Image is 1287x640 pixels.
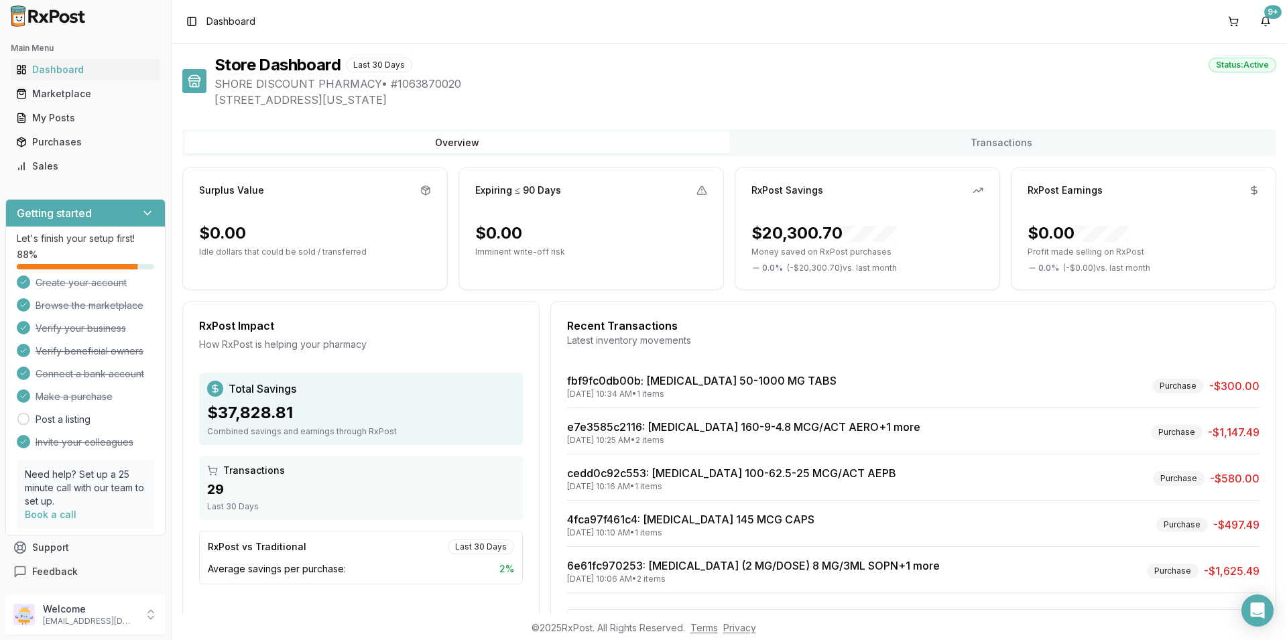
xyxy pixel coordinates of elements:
div: Combined savings and earnings through RxPost [207,426,515,437]
div: Status: Active [1209,58,1276,72]
div: Latest inventory movements [567,334,1260,347]
a: cedd0c92c553: [MEDICAL_DATA] 100-62.5-25 MCG/ACT AEPB [567,466,896,480]
button: Sales [5,155,166,177]
button: Support [5,535,166,560]
div: $0.00 [1028,222,1128,244]
span: Browse the marketplace [36,299,143,312]
p: Need help? Set up a 25 minute call with our team to set up. [25,468,146,508]
div: $20,300.70 [751,222,896,244]
div: RxPost Earnings [1028,184,1103,197]
button: Purchases [5,131,166,153]
p: Money saved on RxPost purchases [751,247,983,257]
span: 2 % [499,562,514,576]
div: $37,828.81 [207,402,515,424]
div: [DATE] 10:34 AM • 1 items [567,389,837,399]
a: Privacy [723,622,756,633]
img: User avatar [13,604,35,625]
span: Transactions [223,464,285,477]
div: Dashboard [16,63,155,76]
div: [DATE] 10:10 AM • 1 items [567,527,814,538]
span: Dashboard [206,15,255,28]
div: 29 [207,480,515,499]
span: Feedback [32,565,78,578]
a: My Posts [11,106,160,130]
button: Dashboard [5,59,166,80]
div: Open Intercom Messenger [1241,594,1274,627]
div: Purchase [1156,517,1208,532]
div: [DATE] 10:25 AM • 2 items [567,435,920,446]
span: Invite your colleagues [36,436,133,449]
button: Overview [185,132,729,153]
div: Marketplace [16,87,155,101]
div: Last 30 Days [207,501,515,512]
span: Connect a bank account [36,367,144,381]
div: Expiring ≤ 90 Days [475,184,561,197]
button: 9+ [1255,11,1276,32]
div: Sales [16,159,155,173]
a: Post a listing [36,413,90,426]
h1: Store Dashboard [214,54,341,76]
div: Purchase [1152,379,1204,393]
span: Create your account [36,276,127,290]
span: Verify beneficial owners [36,344,143,358]
span: ( - $20,300.70 ) vs. last month [787,263,897,273]
button: Transactions [729,132,1274,153]
button: My Posts [5,107,166,129]
button: View All Transactions [567,609,1260,631]
span: 0.0 % [1038,263,1059,273]
div: My Posts [16,111,155,125]
a: Dashboard [11,58,160,82]
div: RxPost Savings [751,184,823,197]
span: Make a purchase [36,390,113,403]
span: Total Savings [229,381,296,397]
div: Last 30 Days [448,539,514,554]
a: 6e61fc970253: [MEDICAL_DATA] (2 MG/DOSE) 8 MG/3ML SOPN+1 more [567,559,940,572]
p: Welcome [43,602,136,616]
a: Purchases [11,130,160,154]
span: 0.0 % [762,263,783,273]
p: Profit made selling on RxPost [1028,247,1260,257]
span: -$580.00 [1210,470,1260,487]
p: [EMAIL_ADDRESS][DOMAIN_NAME] [43,616,136,627]
span: -$1,625.49 [1204,563,1260,579]
div: Purchase [1153,471,1205,486]
div: [DATE] 10:06 AM • 2 items [567,574,940,584]
a: Book a call [25,509,76,520]
span: ( - $0.00 ) vs. last month [1063,263,1150,273]
div: Surplus Value [199,184,264,197]
div: Purchase [1147,564,1199,578]
span: 88 % [17,248,38,261]
p: Imminent write-off risk [475,247,707,257]
div: $0.00 [199,222,246,244]
div: Last 30 Days [346,58,412,72]
a: Marketplace [11,82,160,106]
span: Average savings per purchase: [208,562,346,576]
div: Purchases [16,135,155,149]
nav: breadcrumb [206,15,255,28]
a: Terms [690,622,718,633]
div: RxPost Impact [199,318,523,334]
div: 9+ [1264,5,1282,19]
a: fbf9fc0db00b: [MEDICAL_DATA] 50-1000 MG TABS [567,374,837,387]
h3: Getting started [17,205,92,221]
div: Purchase [1151,425,1203,440]
p: Idle dollars that could be sold / transferred [199,247,431,257]
h2: Main Menu [11,43,160,54]
span: [STREET_ADDRESS][US_STATE] [214,92,1276,108]
div: RxPost vs Traditional [208,540,306,554]
button: Feedback [5,560,166,584]
a: Sales [11,154,160,178]
div: $0.00 [475,222,522,244]
span: -$497.49 [1213,517,1260,533]
p: Let's finish your setup first! [17,232,154,245]
a: e7e3585c2116: [MEDICAL_DATA] 160-9-4.8 MCG/ACT AERO+1 more [567,420,920,434]
div: How RxPost is helping your pharmacy [199,338,523,351]
div: [DATE] 10:16 AM • 1 items [567,481,896,492]
a: 4fca97f461c4: [MEDICAL_DATA] 145 MCG CAPS [567,513,814,526]
img: RxPost Logo [5,5,91,27]
div: Recent Transactions [567,318,1260,334]
span: Verify your business [36,322,126,335]
span: -$300.00 [1209,378,1260,394]
span: -$1,147.49 [1208,424,1260,440]
span: SHORE DISCOUNT PHARMACY • # 1063870020 [214,76,1276,92]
